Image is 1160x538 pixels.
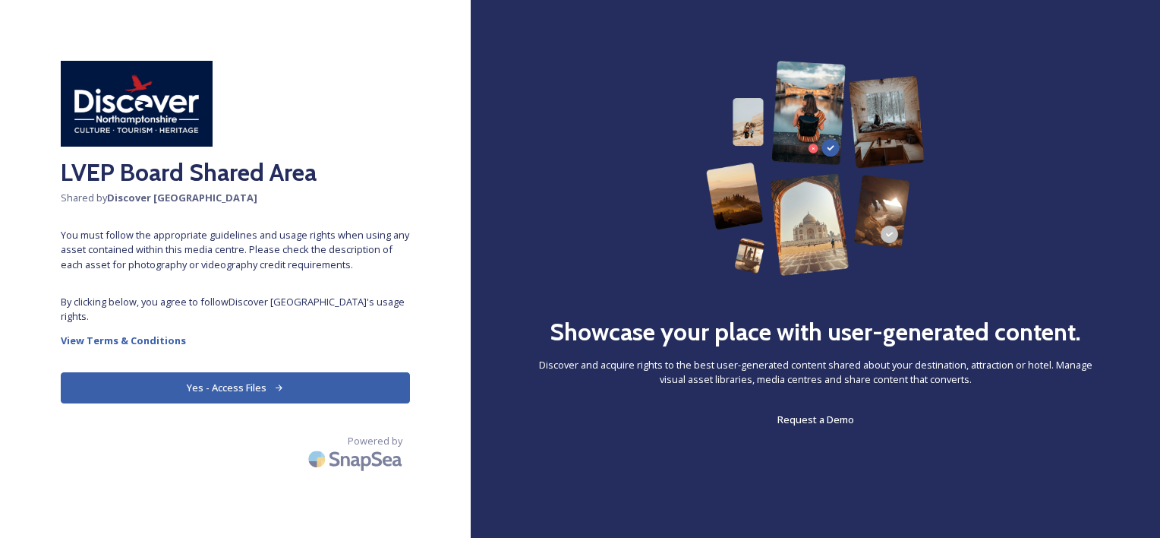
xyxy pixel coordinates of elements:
button: Yes - Access Files [61,372,410,403]
span: Request a Demo [777,413,854,426]
span: You must follow the appropriate guidelines and usage rights when using any asset contained within... [61,228,410,272]
h2: Showcase your place with user-generated content. [550,314,1081,350]
span: Powered by [348,434,402,448]
strong: View Terms & Conditions [61,334,186,347]
img: SnapSea Logo [304,441,410,477]
a: Request a Demo [777,410,854,429]
a: View Terms & Conditions [61,331,410,350]
img: 63b42ca75bacad526042e722_Group%20154-p-800.png [706,61,925,276]
span: Discover and acquire rights to the best user-generated content shared about your destination, att... [531,358,1099,387]
h2: LVEP Board Shared Area [61,154,410,191]
strong: Discover [GEOGRAPHIC_DATA] [107,191,257,204]
span: Shared by [61,191,410,205]
img: Discover%20Northamptonshire.jpg [61,61,213,147]
span: By clicking below, you agree to follow Discover [GEOGRAPHIC_DATA] 's usage rights. [61,295,410,324]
